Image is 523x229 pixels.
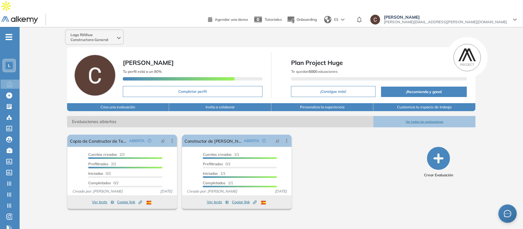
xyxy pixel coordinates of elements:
span: Creado por: [PERSON_NAME] [184,189,240,194]
span: [PERSON_NAME][EMAIL_ADDRESS][PERSON_NAME][DOMAIN_NAME] [384,20,507,24]
span: L [8,63,10,68]
span: Prefiltrados [88,162,108,166]
span: check-circle [148,139,151,143]
span: Iniciadas [203,171,218,176]
span: ABIERTA [244,138,259,144]
a: Agendar una demo [208,15,248,23]
span: 0/2 [88,181,119,185]
span: Onboarding [297,17,317,22]
span: Crear Evaluación [424,172,453,178]
img: world [324,16,332,23]
span: Tutoriales [265,17,282,22]
span: Iniciadas [88,171,103,176]
img: ESP [146,201,151,205]
a: Tutoriales [253,12,282,28]
span: [DATE] [272,189,289,194]
span: check-circle [262,139,266,143]
i: - [6,36,12,38]
span: Tu perfil está a un 80% [123,69,162,74]
button: Invita a colaborar [169,103,271,111]
button: ¡Recomienda y gana! [381,87,467,97]
button: ¡Consigue más! [291,86,376,97]
span: pushpin [161,138,165,143]
button: Completar perfil [123,86,263,97]
span: Copiar link [232,199,257,205]
span: 1/1 [203,171,225,176]
button: Ver tests [207,198,229,206]
span: Cuentas creadas [88,152,117,157]
button: Customiza tu espacio de trabajo [373,103,476,111]
img: ESP [261,201,266,205]
span: [PERSON_NAME] [384,15,507,20]
span: message [504,210,511,217]
span: 2/2 [88,162,116,166]
span: ABIERTA [129,138,145,144]
span: 2/2 [88,152,125,157]
span: pushpin [275,138,280,143]
span: [PERSON_NAME] [123,59,174,66]
span: ES [334,17,339,22]
span: Lago Riñihue Constructora General [70,32,116,42]
img: arrow [341,18,345,21]
img: Logo [1,16,38,24]
span: Agendar una demo [215,17,248,22]
span: Plan Project Huge [291,58,467,67]
span: Prefiltrados [203,162,223,166]
span: Creado por: [PERSON_NAME] [70,189,125,194]
button: Personaliza la experiencia [271,103,373,111]
button: Ver todas las evaluaciones [373,116,476,127]
a: Constructor de [PERSON_NAME] [184,135,241,147]
button: Copiar link [232,198,257,206]
b: 500 [309,69,315,74]
span: 1/1 [203,152,239,157]
span: Completados [203,181,225,185]
button: Crear Evaluación [424,147,453,178]
span: Cuentas creadas [203,152,232,157]
span: Completados [88,181,111,185]
span: 0/2 [88,171,111,176]
button: pushpin [156,136,170,146]
span: [DATE] [158,189,175,194]
span: 0/1 [203,162,231,166]
button: pushpin [271,136,284,146]
span: Evaluaciones abiertas [67,116,373,127]
button: Copiar link [117,198,142,206]
button: Ver tests [92,198,114,206]
span: 1/1 [203,181,233,185]
img: Foto de perfil [74,55,116,96]
button: Onboarding [287,13,317,26]
a: Copia de Constructor de Terreno [70,135,127,147]
span: Te quedan Evaluaciones [291,69,338,74]
span: Copiar link [117,199,142,205]
button: Crea una evaluación [67,103,169,111]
